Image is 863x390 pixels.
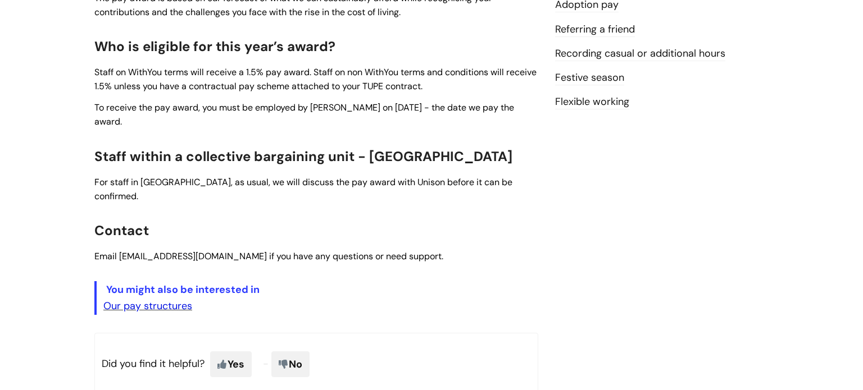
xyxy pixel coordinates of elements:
a: Our pay structures [103,299,192,313]
span: To receive the pay award, you must be employed by [PERSON_NAME] on [DATE] - the date we pay the a... [94,102,514,127]
span: You might also be interested in [106,283,260,296]
a: Flexible working [555,95,629,109]
span: Staff within a collective bargaining unit - [GEOGRAPHIC_DATA] [94,148,512,165]
a: Festive season [555,71,624,85]
span: Email [EMAIL_ADDRESS][DOMAIN_NAME] if you have any questions or need support. [94,250,443,262]
a: Referring a friend [555,22,635,37]
span: Yes [210,351,252,377]
span: For staff in [GEOGRAPHIC_DATA], as usual, we will discuss the pay award with Unison before it can... [94,176,512,202]
span: Staff on WithYou terms will receive a 1.5% pay award. Staff on non WithYou terms and conditions w... [94,66,537,92]
span: No [271,351,310,377]
span: Contact [94,222,149,239]
a: Recording casual or additional hours [555,47,725,61]
span: Who is eligible for this year’s award? [94,38,335,55]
